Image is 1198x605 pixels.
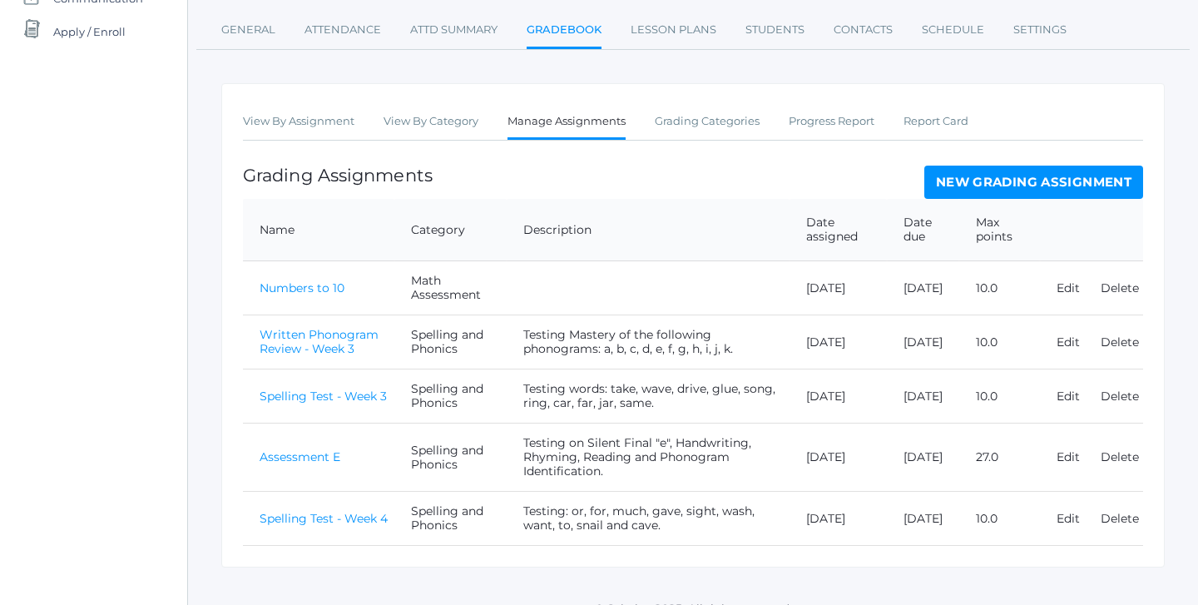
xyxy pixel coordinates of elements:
td: 10.0 [959,369,1040,424]
a: Spelling Test - Week 4 [260,511,388,526]
td: [DATE] [790,315,888,369]
a: Students [745,13,804,47]
a: Edit [1057,449,1080,464]
td: Testing on Silent Final "e", Handwriting, Rhyming, Reading and Phonogram Identification. [507,424,790,492]
td: Math Assessment [394,261,507,315]
td: 27.0 [959,424,1040,492]
td: [DATE] [790,424,888,492]
td: [DATE] [887,261,958,315]
a: Edit [1057,389,1080,404]
a: Edit [1057,280,1080,295]
th: Max points [959,199,1040,261]
td: [DATE] [790,369,888,424]
a: Schedule [922,13,984,47]
th: Date assigned [790,199,888,261]
a: Settings [1013,13,1067,47]
th: Description [507,199,790,261]
td: [DATE] [887,424,958,492]
a: Lesson Plans [631,13,716,47]
a: Delete [1101,335,1139,350]
a: Edit [1057,335,1080,350]
th: Name [243,199,394,261]
td: 10.0 [959,492,1040,546]
a: Progress Report [789,105,874,138]
h1: Grading Assignments [243,166,433,185]
td: Testing Mastery of the following phonograms: a, b, c, d, e, f, g, h, i, j, k. [507,315,790,369]
a: General [221,13,275,47]
a: Attd Summary [410,13,498,47]
a: Delete [1101,389,1139,404]
a: Report Card [903,105,968,138]
a: Assessment E [260,449,340,464]
a: Written Phonogram Review - Week 3 [260,327,379,356]
td: Spelling and Phonics [394,424,507,492]
a: Attendance [304,13,381,47]
a: Contacts [834,13,893,47]
td: [DATE] [887,315,958,369]
a: View By Category [384,105,478,138]
td: Spelling and Phonics [394,492,507,546]
td: 10.0 [959,261,1040,315]
a: View By Assignment [243,105,354,138]
a: Spelling Test - Week 3 [260,389,387,404]
a: New Grading Assignment [924,166,1143,199]
a: Manage Assignments [507,105,626,141]
a: Edit [1057,511,1080,526]
td: [DATE] [887,492,958,546]
a: Delete [1101,449,1139,464]
td: Spelling and Phonics [394,315,507,369]
td: [DATE] [887,369,958,424]
td: [DATE] [790,492,888,546]
th: Category [394,199,507,261]
td: Testing: or, for, much, gave, sight, wash, want, to, snail and cave. [507,492,790,546]
td: [DATE] [790,261,888,315]
th: Date due [887,199,958,261]
a: Numbers to 10 [260,280,344,295]
a: Grading Categories [655,105,760,138]
a: Delete [1101,511,1139,526]
td: 10.0 [959,315,1040,369]
span: Apply / Enroll [53,15,126,48]
a: Gradebook [527,13,601,49]
td: Spelling and Phonics [394,369,507,424]
a: Delete [1101,280,1139,295]
td: Testing words: take, wave, drive, glue, song, ring, car, far, jar, same. [507,369,790,424]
